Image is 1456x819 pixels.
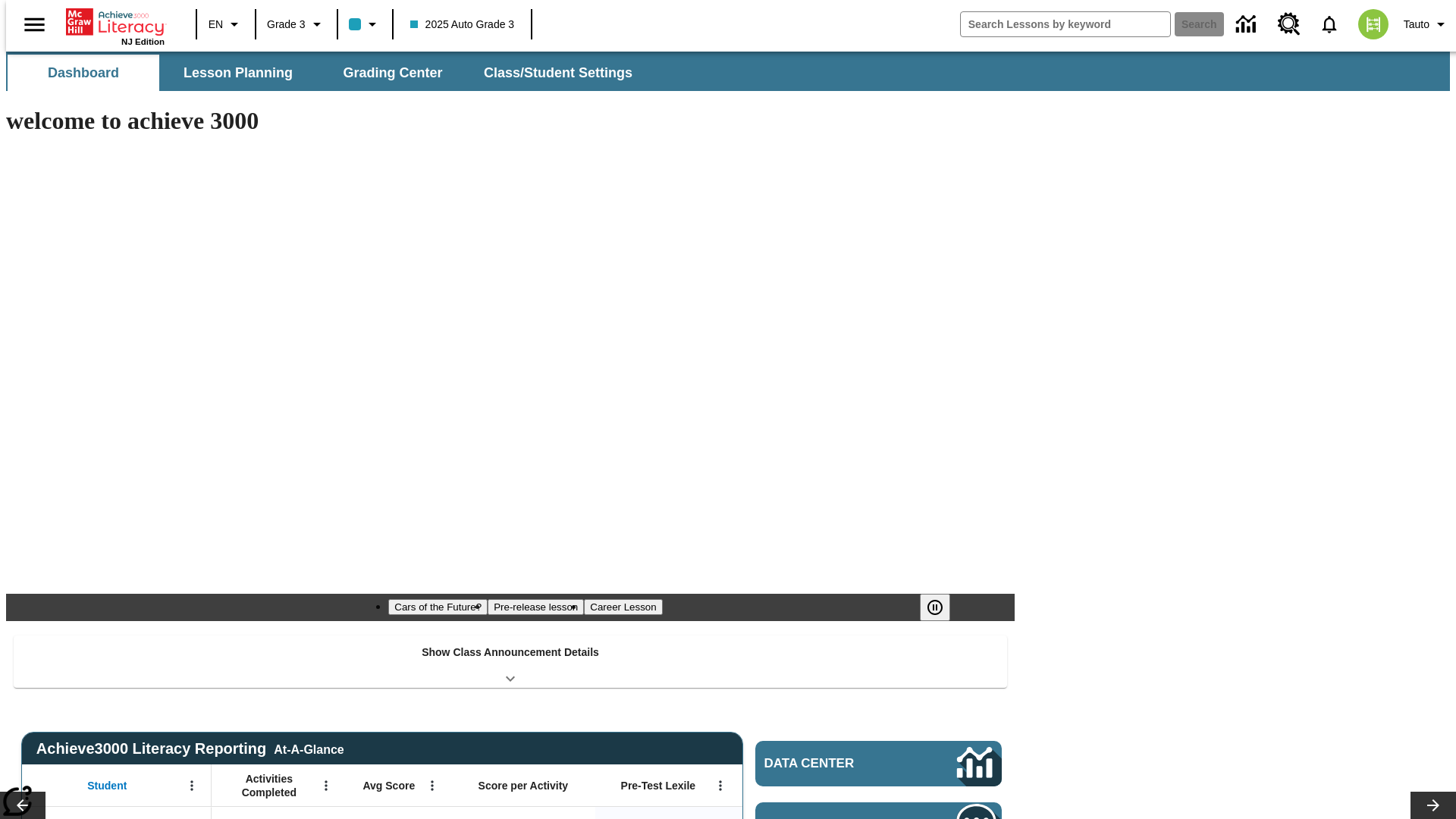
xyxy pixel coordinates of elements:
button: Slide 3 Career Lesson [584,599,662,615]
button: Open Menu [421,774,444,797]
a: Notifications [1310,5,1349,44]
div: Pause [920,594,965,621]
div: SubNavbar [6,55,646,91]
h1: welcome to achieve 3000 [6,107,1015,135]
button: Lesson carousel, Next [1410,792,1456,819]
p: Show Class Announcement Details [422,645,599,661]
div: At-A-Glance [274,740,344,757]
a: Resource Center, Will open in new tab [1269,4,1310,45]
a: Home [66,7,165,37]
span: Score per Activity [479,779,569,792]
button: Open Menu [180,774,203,797]
button: Profile/Settings [1398,11,1456,38]
img: avatar image [1358,9,1389,39]
a: Data Center [1227,4,1269,45]
button: Open Menu [709,774,732,797]
button: Class/Student Settings [472,55,645,91]
button: Slide 2 Pre-release lesson [488,599,584,615]
button: Slide 1 Cars of the Future? [388,599,488,615]
span: Student [87,779,127,792]
button: Dashboard [8,55,159,91]
span: NJ Edition [121,37,165,46]
span: Grade 3 [267,17,306,33]
span: EN [209,17,223,33]
button: Grading Center [317,55,469,91]
span: Pre-Test Lexile [621,779,696,792]
span: Achieve3000 Literacy Reporting [36,740,344,758]
button: Open Menu [315,774,337,797]
span: Avg Score [362,779,415,792]
button: Open side menu [12,2,57,47]
button: Pause [920,594,950,621]
div: SubNavbar [6,52,1450,91]
span: Data Center [764,756,906,771]
div: Home [66,5,165,46]
span: Tauto [1404,17,1429,33]
span: 2025 Auto Grade 3 [410,17,515,33]
button: Class color is light blue. Change class color [343,11,388,38]
input: search field [961,12,1170,36]
button: Language: EN, Select a language [202,11,250,38]
span: Activities Completed [219,772,319,799]
button: Lesson Planning [162,55,314,91]
a: Data Center [755,741,1002,786]
div: Show Class Announcement Details [14,635,1007,688]
button: Grade: Grade 3, Select a grade [261,11,332,38]
button: Select a new avatar [1349,5,1398,44]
